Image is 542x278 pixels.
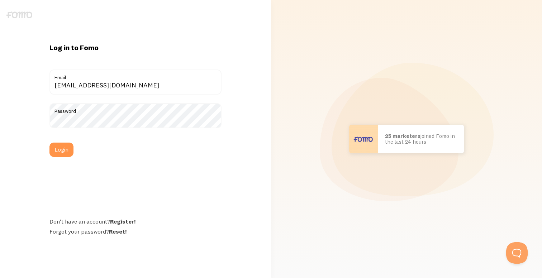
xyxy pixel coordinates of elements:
[109,228,127,235] a: Reset!
[49,103,222,115] label: Password
[385,133,420,139] b: 25 marketers
[385,133,457,145] p: joined Fomo in the last 24 hours
[49,43,222,52] h1: Log in to Fomo
[506,242,528,264] iframe: Help Scout Beacon - Open
[49,218,222,225] div: Don't have an account?
[110,218,135,225] a: Register!
[49,69,222,82] label: Email
[49,228,222,235] div: Forgot your password?
[6,11,32,18] img: fomo-logo-gray-b99e0e8ada9f9040e2984d0d95b3b12da0074ffd48d1e5cb62ac37fc77b0b268.svg
[49,143,73,157] button: Login
[349,125,378,153] img: User avatar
